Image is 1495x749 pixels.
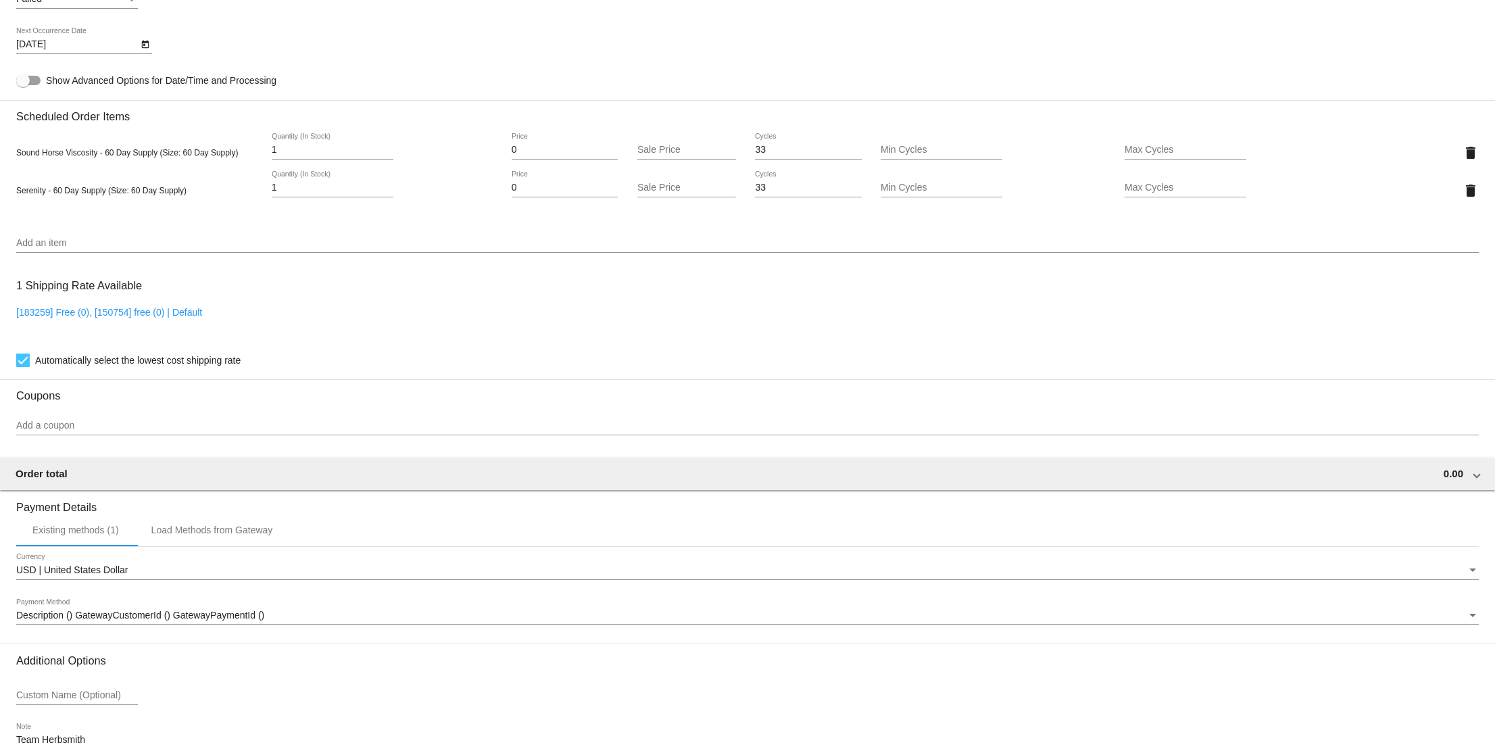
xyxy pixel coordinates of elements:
input: Min Cycles [881,183,1002,193]
span: Automatically select the lowest cost shipping rate [35,352,241,368]
div: Load Methods from Gateway [151,525,273,535]
input: Sale Price [637,183,736,193]
input: Min Cycles [881,145,1002,155]
h3: 1 Shipping Rate Available [16,271,142,300]
h3: Additional Options [16,654,1479,667]
input: Price [512,183,618,193]
span: USD | United States Dollar [16,564,128,575]
span: Show Advanced Options for Date/Time and Processing [46,74,276,87]
input: Quantity (In Stock) [272,145,393,155]
input: Add an item [16,238,1479,249]
span: Sound Horse Viscosity - 60 Day Supply (Size: 60 Day Supply) [16,148,239,158]
h3: Coupons [16,379,1479,402]
span: Description () GatewayCustomerId () GatewayPaymentId () [16,610,264,621]
input: Price [512,145,618,155]
input: Sale Price [637,145,736,155]
mat-icon: delete [1463,183,1479,199]
input: Custom Name (Optional) [16,690,138,701]
mat-select: Currency [16,565,1479,576]
button: Open calendar [138,37,152,51]
a: [183259] Free (0), [150754] free (0) | Default [16,307,202,318]
input: Cycles [755,183,861,193]
input: Add a coupon [16,420,1479,431]
h3: Scheduled Order Items [16,100,1479,123]
input: Max Cycles [1125,183,1246,193]
div: Existing methods (1) [32,525,119,535]
input: Cycles [755,145,861,155]
mat-icon: delete [1463,145,1479,161]
span: Serenity - 60 Day Supply (Size: 60 Day Supply) [16,186,187,195]
mat-select: Payment Method [16,610,1479,621]
h3: Payment Details [16,491,1479,514]
input: Max Cycles [1125,145,1246,155]
span: 0.00 [1444,468,1463,479]
input: Quantity (In Stock) [272,183,393,193]
input: Next Occurrence Date [16,39,138,50]
span: Order total [16,468,68,479]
